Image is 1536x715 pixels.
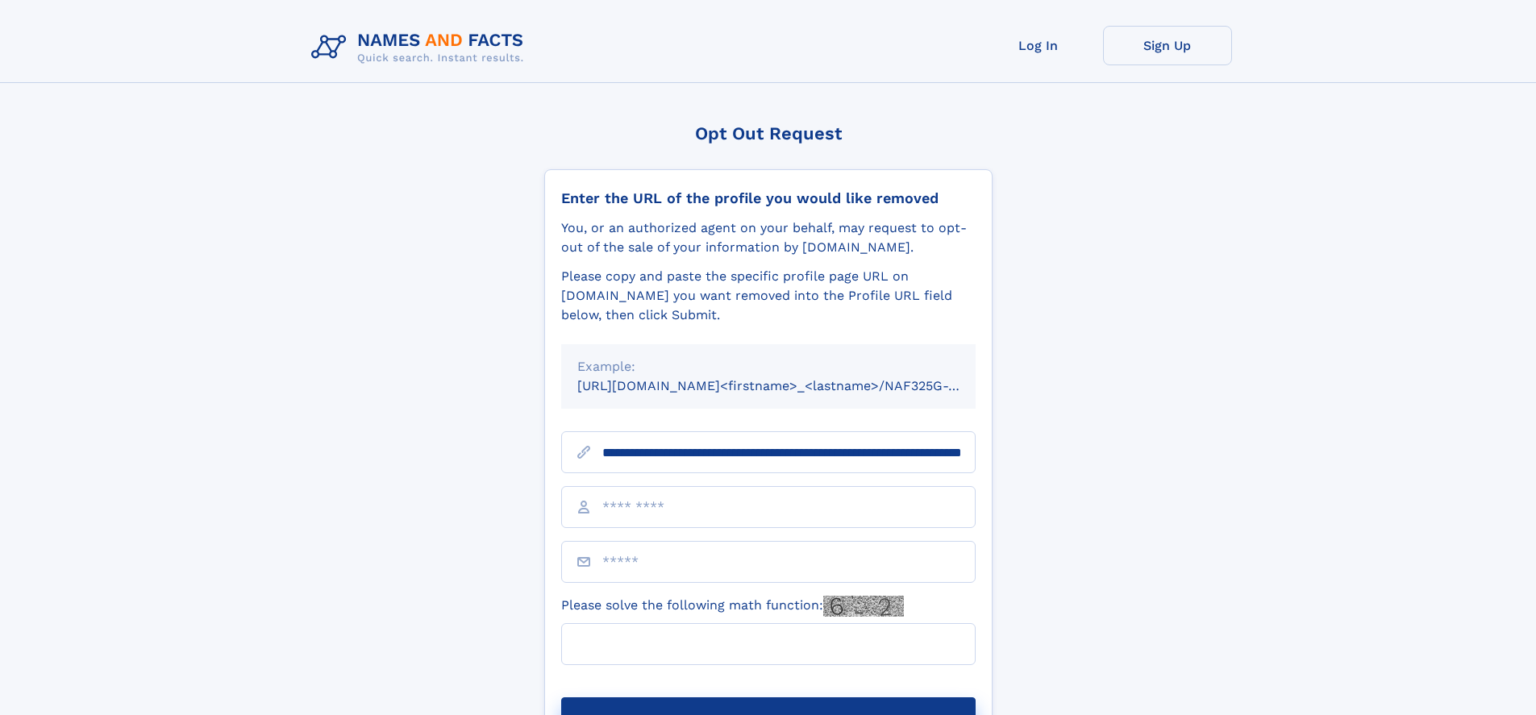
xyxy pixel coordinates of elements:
[577,357,959,376] div: Example:
[1103,26,1232,65] a: Sign Up
[577,378,1006,393] small: [URL][DOMAIN_NAME]<firstname>_<lastname>/NAF325G-xxxxxxxx
[561,596,904,617] label: Please solve the following math function:
[561,267,976,325] div: Please copy and paste the specific profile page URL on [DOMAIN_NAME] you want removed into the Pr...
[561,189,976,207] div: Enter the URL of the profile you would like removed
[544,123,993,143] div: Opt Out Request
[561,218,976,257] div: You, or an authorized agent on your behalf, may request to opt-out of the sale of your informatio...
[305,26,537,69] img: Logo Names and Facts
[974,26,1103,65] a: Log In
